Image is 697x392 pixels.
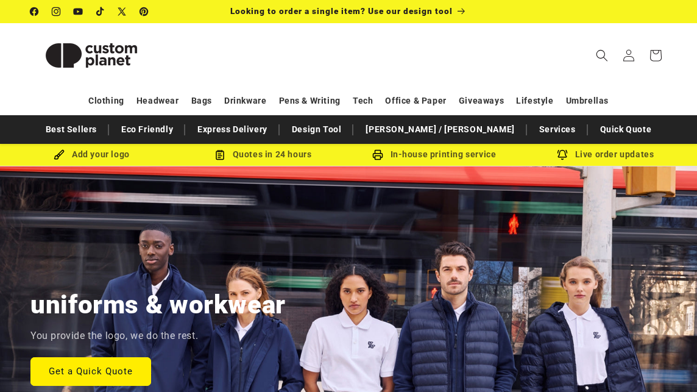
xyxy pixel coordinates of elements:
[459,90,504,112] a: Giveaways
[279,90,341,112] a: Pens & Writing
[520,147,691,162] div: Live order updates
[26,23,157,87] a: Custom Planet
[359,119,520,140] a: [PERSON_NAME] / [PERSON_NAME]
[214,149,225,160] img: Order Updates Icon
[191,90,212,112] a: Bags
[177,147,348,162] div: Quotes in 24 hours
[30,28,152,83] img: Custom Planet
[372,149,383,160] img: In-house printing
[286,119,348,140] a: Design Tool
[230,6,453,16] span: Looking to order a single item? Use our design tool
[385,90,446,112] a: Office & Paper
[136,90,179,112] a: Headwear
[30,327,198,345] p: You provide the logo, we do the rest.
[533,119,582,140] a: Services
[30,357,151,385] a: Get a Quick Quote
[557,149,568,160] img: Order updates
[594,119,658,140] a: Quick Quote
[54,149,65,160] img: Brush Icon
[88,90,124,112] a: Clothing
[6,147,177,162] div: Add your logo
[589,42,615,69] summary: Search
[636,333,697,392] iframe: Chat Widget
[30,288,286,321] h2: uniforms & workwear
[40,119,103,140] a: Best Sellers
[224,90,266,112] a: Drinkware
[516,90,553,112] a: Lifestyle
[191,119,274,140] a: Express Delivery
[115,119,179,140] a: Eco Friendly
[353,90,373,112] a: Tech
[348,147,520,162] div: In-house printing service
[566,90,609,112] a: Umbrellas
